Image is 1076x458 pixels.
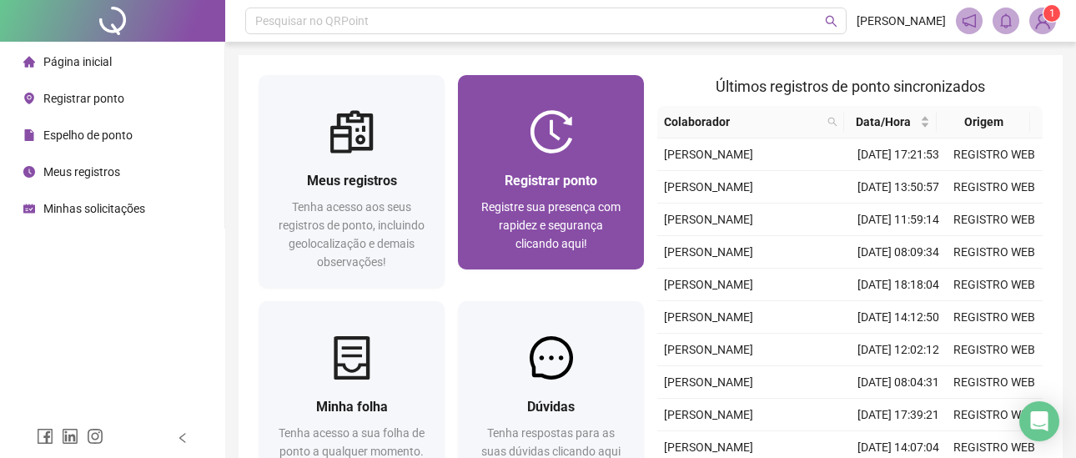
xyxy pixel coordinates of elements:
td: REGISTRO WEB [947,301,1043,334]
span: 1 [1049,8,1055,19]
div: Open Intercom Messenger [1019,401,1059,441]
span: Página inicial [43,55,112,68]
sup: Atualize o seu contato no menu Meus Dados [1043,5,1060,22]
td: [DATE] 18:18:04 [850,269,947,301]
span: [PERSON_NAME] [664,440,753,454]
span: Meus registros [307,173,397,189]
span: [PERSON_NAME] [664,148,753,161]
span: Meus registros [43,165,120,179]
a: Registrar pontoRegistre sua presença com rapidez e segurança clicando aqui! [458,75,644,269]
span: Registrar ponto [43,92,124,105]
span: Data/Hora [851,113,918,131]
span: [PERSON_NAME] [664,245,753,259]
th: Origem [937,106,1030,138]
span: schedule [23,203,35,214]
td: REGISTRO WEB [947,399,1043,431]
td: REGISTRO WEB [947,269,1043,301]
img: 90515 [1030,8,1055,33]
span: search [827,117,837,127]
span: Minha folha [316,399,388,415]
span: Dúvidas [527,399,575,415]
span: bell [998,13,1013,28]
span: facebook [37,428,53,445]
span: Tenha acesso aos seus registros de ponto, incluindo geolocalização e demais observações! [279,200,425,269]
span: Espelho de ponto [43,128,133,142]
span: clock-circle [23,166,35,178]
span: [PERSON_NAME] [664,375,753,389]
td: REGISTRO WEB [947,334,1043,366]
a: Meus registrosTenha acesso aos seus registros de ponto, incluindo geolocalização e demais observa... [259,75,445,288]
span: [PERSON_NAME] [664,213,753,226]
td: REGISTRO WEB [947,171,1043,204]
span: [PERSON_NAME] [664,408,753,421]
td: [DATE] 14:12:50 [850,301,947,334]
span: Colaborador [664,113,821,131]
span: Minhas solicitações [43,202,145,215]
span: [PERSON_NAME] [857,12,946,30]
span: environment [23,93,35,104]
td: REGISTRO WEB [947,138,1043,171]
td: REGISTRO WEB [947,236,1043,269]
span: [PERSON_NAME] [664,278,753,291]
td: [DATE] 17:21:53 [850,138,947,171]
td: [DATE] 11:59:14 [850,204,947,236]
td: REGISTRO WEB [947,204,1043,236]
span: notification [962,13,977,28]
span: left [177,432,189,444]
span: Registrar ponto [505,173,597,189]
span: search [824,109,841,134]
span: search [825,15,837,28]
span: linkedin [62,428,78,445]
td: [DATE] 13:50:57 [850,171,947,204]
span: [PERSON_NAME] [664,343,753,356]
span: Últimos registros de ponto sincronizados [716,78,985,95]
span: home [23,56,35,68]
td: [DATE] 17:39:21 [850,399,947,431]
span: [PERSON_NAME] [664,180,753,194]
td: [DATE] 12:02:12 [850,334,947,366]
span: file [23,129,35,141]
span: [PERSON_NAME] [664,310,753,324]
td: REGISTRO WEB [947,366,1043,399]
td: [DATE] 08:04:31 [850,366,947,399]
th: Data/Hora [844,106,938,138]
span: instagram [87,428,103,445]
td: [DATE] 08:09:34 [850,236,947,269]
span: Registre sua presença com rapidez e segurança clicando aqui! [481,200,621,250]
